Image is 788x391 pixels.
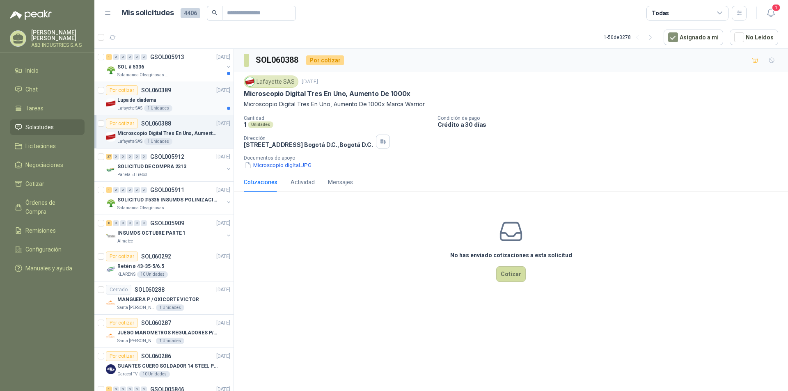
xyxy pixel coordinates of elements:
p: INSUMOS OCTUBRE PARTE 1 [117,229,186,237]
a: 1 0 0 0 0 0 GSOL005911[DATE] Company LogoSOLICITUD #5336 INSUMOS POLINIZACIÓNSalamanca Oleaginosa... [106,185,232,211]
a: Licitaciones [10,138,85,154]
p: SOL060288 [135,287,165,293]
a: 1 0 0 0 0 0 GSOL005913[DATE] Company LogoSOL # 5336Salamanca Oleaginosas SAS [106,52,232,78]
p: [DATE] [216,253,230,261]
a: Inicio [10,63,85,78]
div: 1 Unidades [156,338,184,344]
h3: SOL060388 [256,54,300,66]
img: Company Logo [106,132,116,142]
div: 0 [127,154,133,160]
div: Por cotizar [106,252,138,261]
div: 0 [141,187,147,193]
div: Por cotizar [106,351,138,361]
img: Company Logo [106,165,116,175]
span: Licitaciones [25,142,56,151]
p: SOL060388 [141,121,171,126]
p: Dirección [244,135,373,141]
p: Microscopio Digital Tres En Uno, Aumento De 1000x Marca Warrior [244,100,778,109]
img: Company Logo [106,265,116,274]
h3: No has enviado cotizaciones a esta solicitud [450,251,572,260]
div: 0 [113,154,119,160]
div: 10 Unidades [137,271,168,278]
button: No Leídos [730,30,778,45]
a: Por cotizarSOL060389[DATE] Company LogoLupa de diademaLafayette SAS1 Unidades [94,82,234,115]
span: Cotizar [25,179,44,188]
div: 10 Unidades [139,371,170,377]
p: 1 [244,121,246,128]
a: Remisiones [10,223,85,238]
p: GSOL005909 [150,220,184,226]
span: Solicitudes [25,123,54,132]
button: 1 [763,6,778,21]
div: 0 [134,154,140,160]
p: [DATE] [216,319,230,327]
a: Tareas [10,101,85,116]
div: Todas [652,9,669,18]
div: 0 [127,187,133,193]
div: 0 [113,187,119,193]
p: Cantidad [244,115,431,121]
p: [DATE] [216,286,230,294]
div: Por cotizar [106,318,138,328]
div: Cerrado [106,285,131,295]
div: 0 [120,220,126,226]
p: GSOL005912 [150,154,184,160]
p: SOL060286 [141,353,171,359]
a: Por cotizarSOL060388[DATE] Company LogoMicroscopio Digital Tres En Uno, Aumento De 1000xLafayette... [94,115,234,149]
img: Company Logo [106,231,116,241]
div: 1 Unidades [144,105,172,112]
p: [DATE] [216,120,230,128]
p: Almatec [117,238,133,245]
a: Cotizar [10,176,85,192]
div: Mensajes [328,178,353,187]
div: 1 Unidades [144,138,172,145]
div: 0 [127,220,133,226]
div: 0 [120,187,126,193]
div: 0 [141,154,147,160]
button: Cotizar [496,266,526,282]
span: Tareas [25,104,44,113]
p: [DATE] [216,220,230,227]
div: 0 [120,154,126,160]
div: Por cotizar [306,55,344,65]
p: SOLICITUD #5336 INSUMOS POLINIZACIÓN [117,196,220,204]
span: search [212,10,218,16]
p: Caracol TV [117,371,137,377]
span: Chat [25,85,38,94]
div: 0 [120,54,126,60]
a: Por cotizarSOL060287[DATE] Company LogoJUEGO MANOMETROS REGULADORES P/OXIGENOSanta [PERSON_NAME]1... [94,315,234,348]
p: SOLICITUD DE COMPRA 2313 [117,163,186,171]
div: 0 [113,54,119,60]
div: Lafayette SAS [244,75,298,88]
a: Chat [10,82,85,97]
span: Remisiones [25,226,56,235]
div: 8 [106,220,112,226]
a: Configuración [10,242,85,257]
a: Por cotizarSOL060286[DATE] Company LogoGUANTES CUERO SOLDADOR 14 STEEL PRO SAFE(ADJUNTO FICHA TEC... [94,348,234,381]
p: [DATE] [216,186,230,194]
p: [DATE] [216,87,230,94]
p: Panela El Trébol [117,171,147,178]
p: GSOL005911 [150,187,184,193]
div: 27 [106,154,112,160]
span: Negociaciones [25,160,63,169]
div: 0 [127,54,133,60]
span: Manuales y ayuda [25,264,72,273]
div: 1 - 50 de 3278 [604,31,657,44]
p: [DATE] [302,78,318,86]
div: 0 [134,220,140,226]
p: GUANTES CUERO SOLDADOR 14 STEEL PRO SAFE(ADJUNTO FICHA TECNIC) [117,362,220,370]
p: SOL060287 [141,320,171,326]
a: Manuales y ayuda [10,261,85,276]
img: Company Logo [106,198,116,208]
div: 0 [134,187,140,193]
p: Retén ø 43-35-5/6.5 [117,263,164,270]
p: SOL # 5336 [117,63,144,71]
p: [STREET_ADDRESS] Bogotá D.C. , Bogotá D.C. [244,141,373,148]
p: MANGUERA P / OXICORTE VICTOR [117,296,199,304]
p: KLARENS [117,271,135,278]
img: Company Logo [106,364,116,374]
p: Microscopio Digital Tres En Uno, Aumento De 1000x [117,130,220,137]
span: Órdenes de Compra [25,198,77,216]
div: Por cotizar [106,119,138,128]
